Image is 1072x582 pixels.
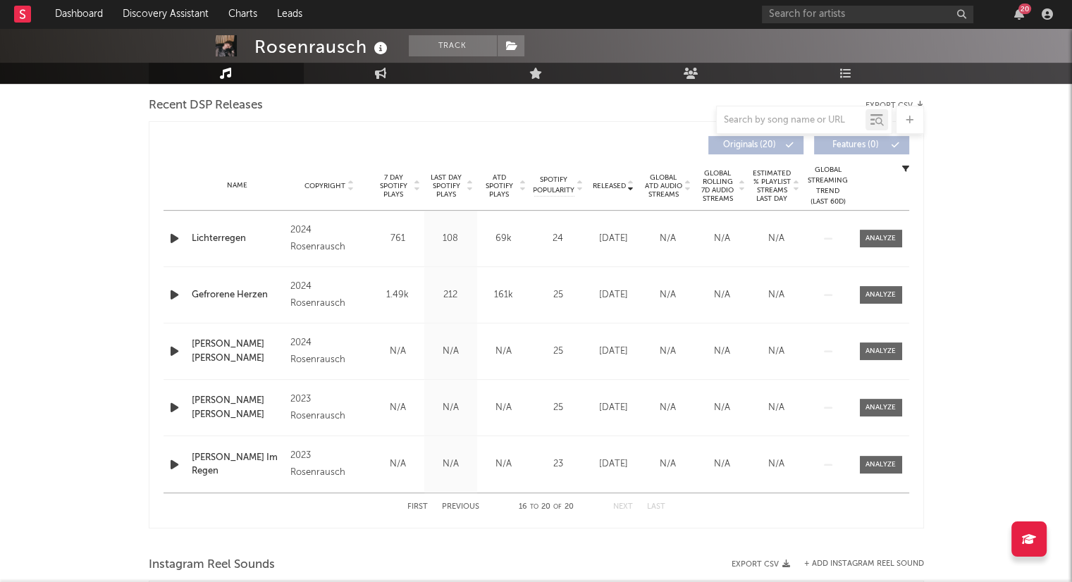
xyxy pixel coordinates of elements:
[254,35,391,58] div: Rosenrausch
[428,345,474,359] div: N/A
[409,35,497,56] button: Track
[428,457,474,471] div: N/A
[290,447,367,481] div: 2023 Rosenrausch
[534,345,583,359] div: 25
[644,401,691,415] div: N/A
[708,136,803,154] button: Originals(20)
[290,278,367,312] div: 2024 Rosenrausch
[304,182,345,190] span: Copyright
[753,457,800,471] div: N/A
[698,288,746,302] div: N/A
[553,504,562,510] span: of
[481,401,526,415] div: N/A
[507,499,585,516] div: 16 20 20
[290,391,367,425] div: 2023 Rosenrausch
[753,401,800,415] div: N/A
[375,288,421,302] div: 1.49k
[192,394,284,421] a: [PERSON_NAME] [PERSON_NAME]
[534,457,583,471] div: 23
[192,451,284,478] a: [PERSON_NAME] Im Regen
[814,136,909,154] button: Features(0)
[192,232,284,246] a: Lichterregen
[192,180,284,191] div: Name
[407,503,428,511] button: First
[644,345,691,359] div: N/A
[762,6,973,23] input: Search for artists
[192,338,284,365] a: [PERSON_NAME] [PERSON_NAME]
[644,288,691,302] div: N/A
[192,288,284,302] a: Gefrorene Herzen
[865,101,924,110] button: Export CSV
[428,173,465,199] span: Last Day Spotify Plays
[534,288,583,302] div: 25
[753,345,800,359] div: N/A
[481,345,526,359] div: N/A
[375,173,412,199] span: 7 Day Spotify Plays
[375,457,421,471] div: N/A
[823,141,888,149] span: Features ( 0 )
[644,232,691,246] div: N/A
[290,335,367,369] div: 2024 Rosenrausch
[590,288,637,302] div: [DATE]
[442,503,479,511] button: Previous
[1018,4,1031,14] div: 20
[428,401,474,415] div: N/A
[717,141,782,149] span: Originals ( 20 )
[790,560,924,568] div: + Add Instagram Reel Sound
[807,165,849,207] div: Global Streaming Trend (Last 60D)
[698,232,746,246] div: N/A
[590,345,637,359] div: [DATE]
[698,169,737,203] span: Global Rolling 7D Audio Streams
[534,232,583,246] div: 24
[481,288,526,302] div: 161k
[698,457,746,471] div: N/A
[804,560,924,568] button: + Add Instagram Reel Sound
[149,557,275,574] span: Instagram Reel Sounds
[481,232,526,246] div: 69k
[753,232,800,246] div: N/A
[644,173,683,199] span: Global ATD Audio Streams
[481,173,518,199] span: ATD Spotify Plays
[533,175,574,196] span: Spotify Popularity
[753,169,791,203] span: Estimated % Playlist Streams Last Day
[613,503,633,511] button: Next
[647,503,665,511] button: Last
[375,232,421,246] div: 761
[149,97,263,114] span: Recent DSP Releases
[590,401,637,415] div: [DATE]
[290,222,367,256] div: 2024 Rosenrausch
[644,457,691,471] div: N/A
[732,560,790,569] button: Export CSV
[1014,8,1024,20] button: 20
[593,182,626,190] span: Released
[428,288,474,302] div: 212
[717,115,865,126] input: Search by song name or URL
[530,504,538,510] span: to
[534,401,583,415] div: 25
[375,345,421,359] div: N/A
[375,401,421,415] div: N/A
[698,345,746,359] div: N/A
[590,457,637,471] div: [DATE]
[428,232,474,246] div: 108
[481,457,526,471] div: N/A
[590,232,637,246] div: [DATE]
[698,401,746,415] div: N/A
[753,288,800,302] div: N/A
